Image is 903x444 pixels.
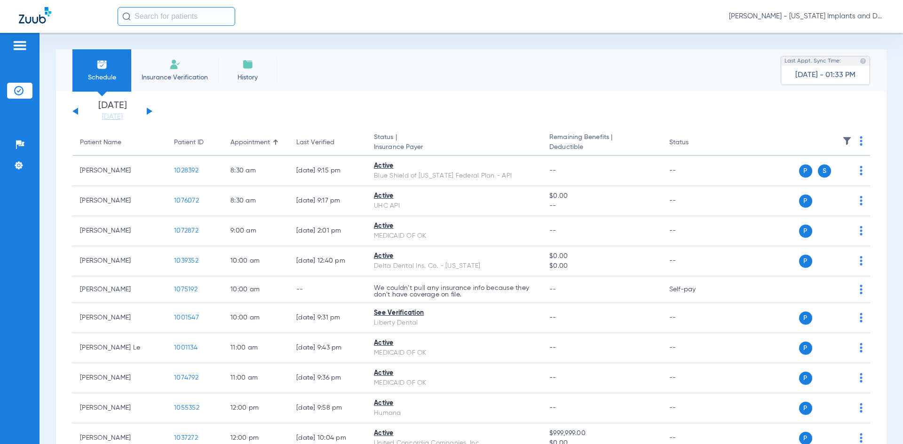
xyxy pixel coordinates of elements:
span: -- [549,286,556,293]
span: S [818,164,831,178]
td: [DATE] 9:36 PM [289,363,366,393]
div: Patient Name [80,138,159,148]
td: [PERSON_NAME] [72,393,166,423]
img: group-dot-blue.svg [860,373,863,382]
td: -- [662,186,725,216]
span: 1076072 [174,197,199,204]
td: -- [662,303,725,333]
img: group-dot-blue.svg [860,343,863,352]
td: [PERSON_NAME] Le [72,333,166,363]
span: 1028392 [174,167,198,174]
span: [DATE] - 01:33 PM [795,70,855,80]
div: Appointment [230,138,281,148]
th: Remaining Benefits | [542,130,661,156]
td: [PERSON_NAME] [72,276,166,303]
img: group-dot-blue.svg [860,196,863,205]
div: Liberty Dental [374,318,534,328]
div: Active [374,338,534,348]
div: Blue Shield of [US_STATE] Federal Plan - API [374,171,534,181]
iframe: Chat Widget [856,399,903,444]
img: group-dot-blue.svg [860,256,863,265]
span: $999,999.00 [549,428,654,438]
span: 1072872 [174,227,198,234]
td: [DATE] 9:31 PM [289,303,366,333]
img: group-dot-blue.svg [860,285,863,294]
span: Last Appt. Sync Time: [784,56,841,66]
td: 11:00 AM [223,363,289,393]
p: We couldn’t pull any insurance info because they don’t have coverage on file. [374,285,534,298]
div: Humana [374,408,534,418]
td: [DATE] 9:58 PM [289,393,366,423]
td: [DATE] 9:17 PM [289,186,366,216]
img: Zuub Logo [19,7,51,23]
div: UHC API [374,201,534,211]
td: [PERSON_NAME] [72,186,166,216]
td: 11:00 AM [223,333,289,363]
td: [PERSON_NAME] [72,216,166,246]
div: Last Verified [296,138,334,148]
span: P [799,402,812,415]
td: -- [662,333,725,363]
span: [PERSON_NAME] - [US_STATE] Implants and Dentures [729,12,884,21]
img: hamburger-icon [12,40,27,51]
img: group-dot-blue.svg [860,166,863,175]
td: 12:00 PM [223,393,289,423]
span: 1074792 [174,374,198,381]
li: [DATE] [84,101,141,122]
span: 1075192 [174,286,198,293]
span: $0.00 [549,191,654,201]
img: History [242,59,253,70]
td: -- [662,216,725,246]
td: -- [662,246,725,276]
span: -- [549,201,654,211]
div: Active [374,428,534,438]
div: Last Verified [296,138,359,148]
td: [PERSON_NAME] [72,156,166,186]
span: P [799,225,812,238]
div: Patient Name [80,138,121,148]
td: 10:00 AM [223,276,289,303]
div: Appointment [230,138,270,148]
a: [DATE] [84,112,141,122]
div: Active [374,161,534,171]
td: 10:00 AM [223,246,289,276]
span: Insurance Verification [138,73,211,82]
span: $0.00 [549,251,654,261]
img: group-dot-blue.svg [860,136,863,146]
td: [DATE] 9:43 PM [289,333,366,363]
span: P [799,372,812,385]
span: 1037272 [174,435,198,441]
div: Active [374,368,534,378]
img: last sync help info [860,58,866,64]
span: $0.00 [549,261,654,271]
td: [DATE] 9:15 PM [289,156,366,186]
div: Active [374,251,534,261]
th: Status [662,130,725,156]
td: -- [662,363,725,393]
div: Patient ID [174,138,204,148]
span: -- [549,344,556,351]
span: -- [549,227,556,234]
div: Active [374,221,534,231]
td: [PERSON_NAME] [72,246,166,276]
td: 8:30 AM [223,186,289,216]
td: [DATE] 2:01 PM [289,216,366,246]
span: -- [549,167,556,174]
th: Status | [366,130,542,156]
div: See Verification [374,308,534,318]
span: 1039352 [174,257,198,264]
img: Manual Insurance Verification [169,59,181,70]
span: Deductible [549,142,654,152]
span: P [799,342,812,355]
td: -- [662,156,725,186]
span: 1055352 [174,405,199,411]
td: 10:00 AM [223,303,289,333]
td: [DATE] 12:40 PM [289,246,366,276]
span: 1001547 [174,314,199,321]
span: -- [549,405,556,411]
img: Search Icon [122,12,131,21]
span: P [799,255,812,268]
td: 9:00 AM [223,216,289,246]
span: P [799,312,812,325]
